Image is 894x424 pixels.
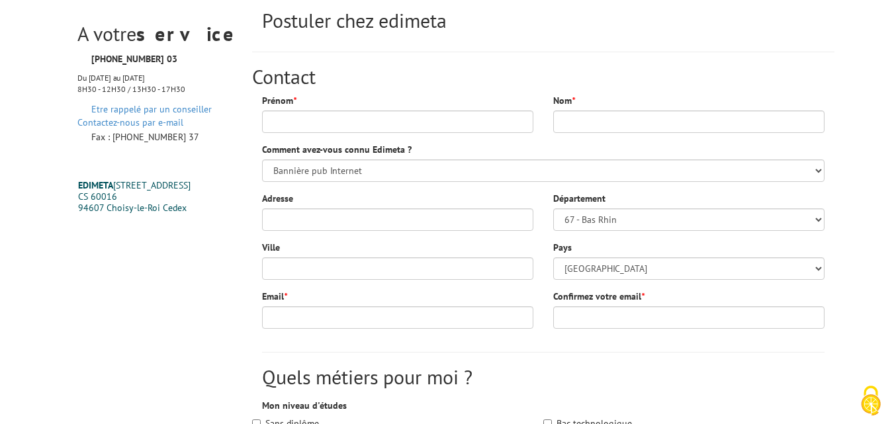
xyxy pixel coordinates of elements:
label: Mon niveau d'études [262,394,347,412]
label: Comment avez-vous connu Edimeta ? [262,143,412,156]
h2: Contact [252,65,834,87]
label: Ville [262,241,280,254]
b: [PHONE_NUMBER] 03 [91,53,177,65]
label: Prénom [262,94,296,107]
label: Email [262,290,287,303]
label: Pays [553,241,572,254]
h2: Postuler chez edimeta [262,9,825,31]
a: Etre rappelé par un conseiller [77,103,212,115]
p: Si vous êtes très pressé, [78,261,242,272]
label: Nom [553,94,575,107]
h2: Quels métiers pour moi ? [262,366,825,388]
h2: Votre [78,158,242,174]
p: Du [DATE] au [DATE] 8H30 - 12H30 / 13H30 - 17H30 [77,72,241,95]
label: Département [553,192,605,205]
img: Cookies (fenêtre modale) [854,384,887,417]
label: Adresse [262,192,293,205]
b: EDIMETA [78,179,113,191]
label: Confirmez votre email [553,290,645,303]
b: Si toutefois vous ne trouviez pas dans notre catalogue le produit souhaité [82,390,238,413]
h2: A la recherche d'un [82,323,238,384]
h2: A votre [77,22,241,44]
button: Cookies (fenêtre modale) [848,379,894,424]
p: [STREET_ADDRESS] CS 60016 94607 Choisy-le-Roi Cedex [78,180,242,214]
b: livraison [120,157,235,175]
p: Nous expédions vos commandes tous les jours dans le monde entier [78,232,242,254]
b: service [136,21,235,46]
p: Votre livraison [78,220,242,232]
b: produit particulier ? [82,335,227,386]
a: Contactez-nous par e-mail [77,103,229,128]
span: Fax : [PHONE_NUMBER] 37 [91,131,199,143]
p: vous pouvez venir chercher votre commande. Dans ce cas, merci de nous prévenir avant votre passage. [78,272,242,306]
